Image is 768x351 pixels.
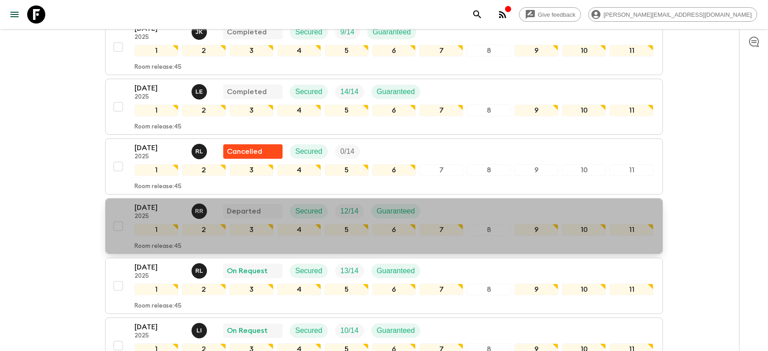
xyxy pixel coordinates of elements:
[467,224,511,236] div: 8
[105,19,663,75] button: [DATE]2025Jamie KeenanCompletedSecuredTrip FillGuaranteed1234567891011Room release:45
[227,325,268,336] p: On Request
[335,85,364,99] div: Trip Fill
[134,83,184,94] p: [DATE]
[134,202,184,213] p: [DATE]
[514,45,558,57] div: 9
[468,5,486,24] button: search adventures
[277,224,321,236] div: 4
[419,224,463,236] div: 7
[134,164,178,176] div: 1
[335,25,360,39] div: Trip Fill
[134,224,178,236] div: 1
[192,206,209,213] span: Roland Rau
[277,164,321,176] div: 4
[467,45,511,57] div: 8
[514,104,558,116] div: 9
[335,323,364,338] div: Trip Fill
[341,206,359,217] p: 12 / 14
[182,104,226,116] div: 2
[335,144,360,159] div: Trip Fill
[610,45,653,57] div: 11
[192,144,209,159] button: RL
[227,206,261,217] p: Departed
[610,164,653,176] div: 11
[295,266,322,276] p: Secured
[192,147,209,154] span: Rabata Legend Mpatamali
[227,27,267,38] p: Completed
[341,27,355,38] p: 9 / 14
[514,224,558,236] div: 9
[105,198,663,254] button: [DATE]2025Roland RauDepartedSecuredTrip FillGuaranteed1234567891011Room release:45
[192,326,209,333] span: Lee Irwins
[182,224,226,236] div: 2
[182,45,226,57] div: 2
[419,164,463,176] div: 7
[419,45,463,57] div: 7
[195,148,203,155] p: R L
[230,164,274,176] div: 3
[134,94,184,101] p: 2025
[227,266,268,276] p: On Request
[134,104,178,116] div: 1
[325,164,369,176] div: 5
[277,104,321,116] div: 4
[519,7,581,22] a: Give feedback
[295,86,322,97] p: Secured
[295,206,322,217] p: Secured
[467,104,511,116] div: 8
[377,206,415,217] p: Guaranteed
[290,25,328,39] div: Secured
[377,86,415,97] p: Guaranteed
[562,284,606,295] div: 10
[134,284,178,295] div: 1
[325,45,369,57] div: 5
[588,7,757,22] div: [PERSON_NAME][EMAIL_ADDRESS][DOMAIN_NAME]
[192,323,209,338] button: LI
[610,284,653,295] div: 11
[134,142,184,153] p: [DATE]
[562,104,606,116] div: 10
[295,325,322,336] p: Secured
[372,284,416,295] div: 6
[419,104,463,116] div: 7
[335,264,364,278] div: Trip Fill
[562,224,606,236] div: 10
[227,146,262,157] p: Cancelled
[533,11,581,18] span: Give feedback
[295,146,322,157] p: Secured
[341,146,355,157] p: 0 / 14
[134,183,182,190] p: Room release: 45
[182,164,226,176] div: 2
[610,104,653,116] div: 11
[372,224,416,236] div: 6
[192,27,209,34] span: Jamie Keenan
[134,34,184,41] p: 2025
[230,224,274,236] div: 3
[134,332,184,340] p: 2025
[341,325,359,336] p: 10 / 14
[182,284,226,295] div: 2
[514,164,558,176] div: 9
[599,11,757,18] span: [PERSON_NAME][EMAIL_ADDRESS][DOMAIN_NAME]
[195,267,203,275] p: R L
[192,266,209,273] span: Rabata Legend Mpatamali
[105,79,663,135] button: [DATE]2025Leslie EdgarCompletedSecuredTrip FillGuaranteed1234567891011Room release:45
[562,164,606,176] div: 10
[134,243,182,250] p: Room release: 45
[325,104,369,116] div: 5
[377,325,415,336] p: Guaranteed
[610,224,653,236] div: 11
[192,263,209,279] button: RL
[341,86,359,97] p: 14 / 14
[134,45,178,57] div: 1
[134,213,184,220] p: 2025
[514,284,558,295] div: 9
[325,284,369,295] div: 5
[134,303,182,310] p: Room release: 45
[223,144,283,159] div: Flash Pack cancellation
[230,104,274,116] div: 3
[467,284,511,295] div: 8
[372,104,416,116] div: 6
[277,45,321,57] div: 4
[277,284,321,295] div: 4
